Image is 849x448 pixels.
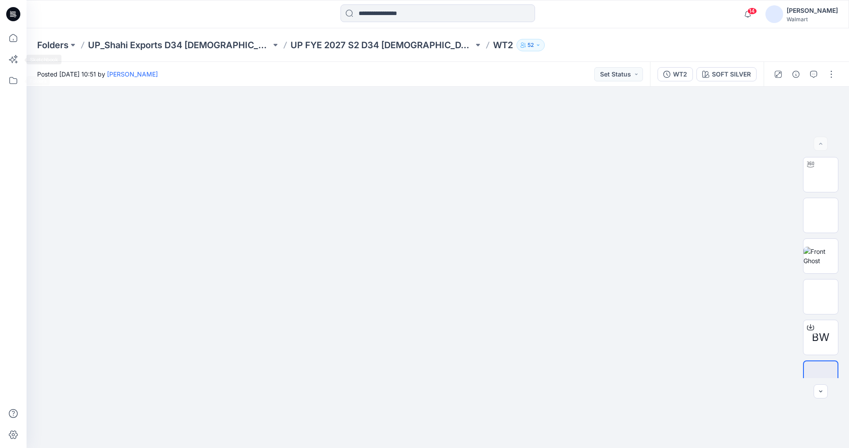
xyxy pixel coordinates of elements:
[528,40,534,50] p: 52
[88,39,271,51] a: UP_Shahi Exports D34 [DEMOGRAPHIC_DATA] Tops
[658,67,693,81] button: WT2
[37,69,158,79] span: Posted [DATE] 10:51 by
[765,5,783,23] img: avatar
[696,67,757,81] button: SOFT SILVER
[673,69,687,79] div: WT2
[712,69,751,79] div: SOFT SILVER
[812,329,830,345] span: BW
[37,39,69,51] a: Folders
[291,39,474,51] a: UP FYE 2027 S2 D34 [DEMOGRAPHIC_DATA] Woven Tops
[107,70,158,78] a: [PERSON_NAME]
[803,247,838,265] img: Front Ghost
[787,5,838,16] div: [PERSON_NAME]
[803,161,838,188] img: 2024 Y 130 TT w Avatar
[789,67,803,81] button: Details
[803,201,838,229] img: Colorway 3/4 View Ghost
[747,8,757,15] span: 14
[516,39,545,51] button: 52
[493,39,513,51] p: WT2
[787,16,838,23] div: Walmart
